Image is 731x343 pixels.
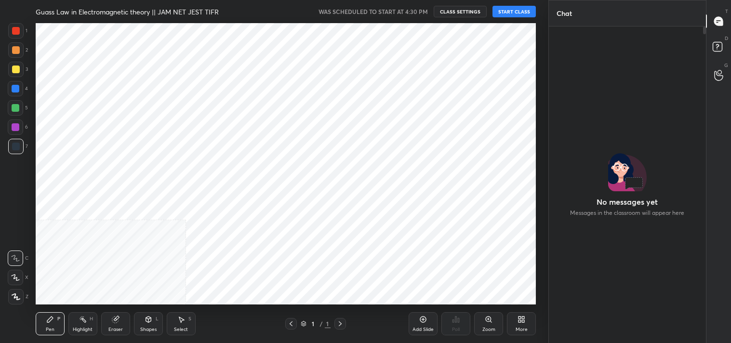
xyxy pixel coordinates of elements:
[492,6,536,17] button: START CLASS
[8,289,28,304] div: Z
[516,327,528,332] div: More
[434,6,487,17] button: CLASS SETTINGS
[725,8,728,15] p: T
[320,321,323,327] div: /
[8,251,28,266] div: C
[108,327,123,332] div: Eraser
[57,317,60,321] div: P
[8,100,28,116] div: 5
[36,7,219,16] h4: Guass Law in Electromagnetic theory || JAM NET JEST TIFR
[73,327,93,332] div: Highlight
[8,119,28,135] div: 6
[549,0,580,26] p: Chat
[8,23,27,39] div: 1
[482,327,495,332] div: Zoom
[724,62,728,69] p: G
[8,42,28,58] div: 2
[156,317,159,321] div: L
[188,317,191,321] div: S
[174,327,188,332] div: Select
[319,7,428,16] h5: WAS SCHEDULED TO START AT 4:30 PM
[725,35,728,42] p: D
[46,327,54,332] div: Pen
[8,62,28,77] div: 3
[8,139,28,154] div: 7
[8,270,28,285] div: X
[412,327,434,332] div: Add Slide
[308,321,318,327] div: 1
[140,327,157,332] div: Shapes
[8,81,28,96] div: 4
[90,317,93,321] div: H
[325,319,331,328] div: 1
